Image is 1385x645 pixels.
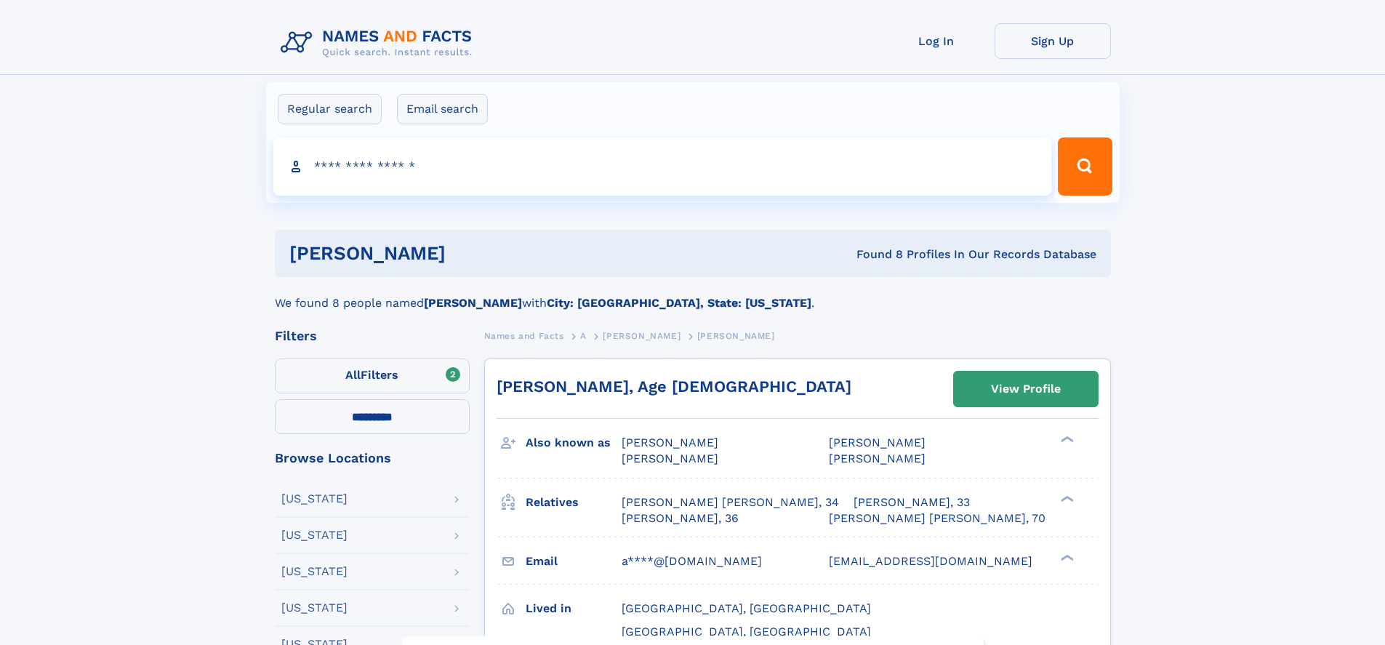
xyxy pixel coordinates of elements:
[484,326,564,345] a: Names and Facts
[622,494,839,510] a: [PERSON_NAME] [PERSON_NAME], 34
[424,296,522,310] b: [PERSON_NAME]
[580,331,587,341] span: A
[829,436,926,449] span: [PERSON_NAME]
[281,566,348,577] div: [US_STATE]
[603,331,681,341] span: [PERSON_NAME]
[275,23,484,63] img: Logo Names and Facts
[622,625,871,638] span: [GEOGRAPHIC_DATA], [GEOGRAPHIC_DATA]
[995,23,1111,59] a: Sign Up
[526,490,622,515] h3: Relatives
[1057,553,1075,562] div: ❯
[1057,494,1075,503] div: ❯
[829,510,1045,526] a: [PERSON_NAME] [PERSON_NAME], 70
[281,493,348,505] div: [US_STATE]
[345,368,361,382] span: All
[281,602,348,614] div: [US_STATE]
[580,326,587,345] a: A
[526,430,622,455] h3: Also known as
[273,137,1052,196] input: search input
[526,596,622,621] h3: Lived in
[854,494,970,510] a: [PERSON_NAME], 33
[275,452,470,465] div: Browse Locations
[651,247,1096,263] div: Found 8 Profiles In Our Records Database
[275,329,470,342] div: Filters
[526,549,622,574] h3: Email
[497,377,851,396] a: [PERSON_NAME], Age [DEMOGRAPHIC_DATA]
[289,244,651,263] h1: [PERSON_NAME]
[622,452,718,465] span: [PERSON_NAME]
[278,94,382,124] label: Regular search
[622,601,871,615] span: [GEOGRAPHIC_DATA], [GEOGRAPHIC_DATA]
[622,510,739,526] a: [PERSON_NAME], 36
[697,331,775,341] span: [PERSON_NAME]
[829,554,1032,568] span: [EMAIL_ADDRESS][DOMAIN_NAME]
[954,372,1098,406] a: View Profile
[275,277,1111,312] div: We found 8 people named with .
[397,94,488,124] label: Email search
[275,358,470,393] label: Filters
[829,452,926,465] span: [PERSON_NAME]
[991,372,1061,406] div: View Profile
[603,326,681,345] a: [PERSON_NAME]
[878,23,995,59] a: Log In
[547,296,811,310] b: City: [GEOGRAPHIC_DATA], State: [US_STATE]
[281,529,348,541] div: [US_STATE]
[1057,435,1075,444] div: ❯
[1058,137,1112,196] button: Search Button
[622,436,718,449] span: [PERSON_NAME]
